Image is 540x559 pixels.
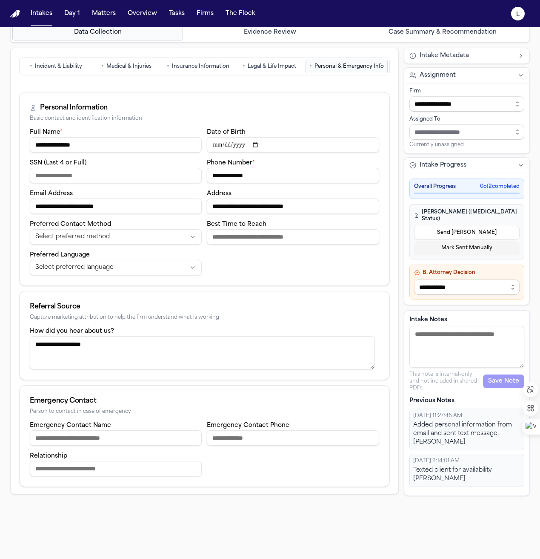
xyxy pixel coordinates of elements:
[207,168,379,183] input: Phone number
[30,409,379,415] div: Person to contact in case of emergency
[413,458,520,464] div: [DATE] 8:14:01 AM
[12,24,183,40] button: Go to Data Collection step
[30,190,73,197] label: Email Address
[185,24,355,40] button: Go to Evidence Review step
[30,115,379,122] div: Basic contact and identification information
[248,63,296,70] span: Legal & Life Impact
[163,60,233,73] button: Go to Insurance Information
[30,252,90,258] label: Preferred Language
[30,168,202,183] input: SSN
[30,430,202,446] input: Emergency contact name
[207,221,266,228] label: Best Time to Reach
[314,63,384,70] span: Personal & Emergency Info
[414,226,520,239] button: Send [PERSON_NAME]
[30,221,111,228] label: Preferred Contact Method
[124,6,160,21] button: Overview
[222,6,259,21] button: The Flock
[420,52,469,60] span: Intake Metadata
[207,422,289,429] label: Emergency Contact Phone
[414,183,456,190] span: Overall Progress
[30,461,202,476] input: Emergency contact relationship
[207,430,379,446] input: Emergency contact phone
[413,466,520,483] div: Texted client for availability [PERSON_NAME]
[30,328,114,334] label: How did you hear about us?
[89,6,119,21] button: Matters
[357,24,528,40] button: Go to Case Summary & Recommendation step
[409,397,524,405] p: Previous Notes
[30,129,63,135] label: Full Name
[207,160,255,166] label: Phone Number
[30,62,32,71] span: •
[480,183,520,190] span: 0 of 2 completed
[207,199,379,214] input: Address
[243,62,245,71] span: •
[10,10,20,18] a: Home
[409,326,524,368] textarea: Intake notes
[409,88,524,95] div: Firm
[414,209,520,222] h4: [PERSON_NAME] ([MEDICAL_DATA] Status)
[10,10,20,18] img: Finch Logo
[101,62,104,71] span: •
[404,68,529,83] button: Assignment
[409,124,524,140] input: Assign to staff member
[30,302,379,312] div: Referral Source
[207,190,231,197] label: Address
[413,412,520,419] div: [DATE] 11:27:46 AM
[27,6,56,21] button: Intakes
[420,71,456,80] span: Assignment
[30,137,202,153] input: Full name
[306,60,388,73] button: Go to Personal & Emergency Info
[40,103,108,113] div: Personal Information
[12,24,528,40] nav: Intake steps
[420,161,466,170] span: Intake Progress
[409,371,483,392] p: This note is internal-only and not included in shared PDFs.
[309,62,312,71] span: •
[409,116,524,123] div: Assigned To
[30,314,379,321] div: Capture marketing attribution to help the firm understand what is working
[167,62,169,71] span: •
[30,396,379,406] div: Emergency Contact
[207,129,246,135] label: Date of Birth
[414,241,520,255] button: Mark Sent Manually
[92,60,161,73] button: Go to Medical & Injuries
[235,60,304,73] button: Go to Legal & Life Impact
[35,63,82,70] span: Incident & Liability
[172,63,229,70] span: Insurance Information
[21,60,90,73] button: Go to Incident & Liability
[30,199,202,214] input: Email address
[413,421,520,447] div: Added personal information from email and sent text message. - [PERSON_NAME]
[30,160,87,166] label: SSN (Last 4 or Full)
[106,63,151,70] span: Medical & Injuries
[166,6,188,21] button: Tasks
[414,269,520,276] h4: B. Attorney Decision
[409,316,524,324] label: Intake Notes
[207,137,379,153] input: Date of birth
[61,6,83,21] button: Day 1
[30,453,67,459] label: Relationship
[207,229,379,245] input: Best time to reach
[30,422,111,429] label: Emergency Contact Name
[409,141,464,148] span: Currently unassigned
[193,6,217,21] button: Firms
[404,48,529,63] button: Intake Metadata
[404,158,529,173] button: Intake Progress
[409,96,524,112] input: Select firm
